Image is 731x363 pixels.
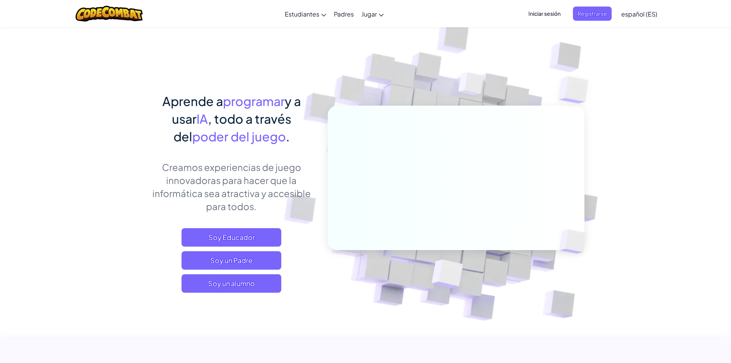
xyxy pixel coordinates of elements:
[361,10,377,18] span: Jugar
[621,10,657,18] span: español (ES)
[182,228,281,247] a: Soy Educador
[617,3,661,24] a: español (ES)
[76,6,143,22] img: CodeCombat logo
[281,3,330,24] a: Estudiantes
[173,111,291,144] span: , todo a través del
[413,243,481,307] img: Overlap cubes
[223,93,285,109] span: programar
[196,111,208,126] span: IA
[543,58,610,123] img: Overlap cubes
[192,129,286,144] span: poder del juego
[285,10,319,18] span: Estudiantes
[573,7,612,21] button: Registrarse
[358,3,388,24] a: Jugar
[546,214,604,270] img: Overlap cubes
[330,3,358,24] a: Padres
[147,161,316,213] p: Creamos experiencias de juego innovadoras para hacer que la informática sea atractiva y accesible...
[162,93,223,109] span: Aprende a
[286,129,290,144] span: .
[182,274,281,293] button: Soy un alumno
[444,57,499,114] img: Overlap cubes
[524,7,565,21] button: Iniciar sesión
[182,251,281,270] a: Soy un Padre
